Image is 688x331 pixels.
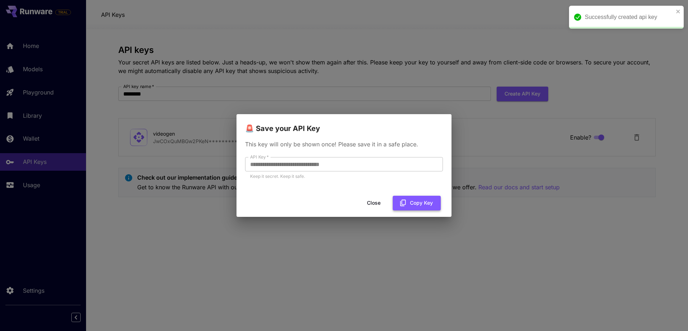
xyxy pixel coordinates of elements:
button: close [676,9,681,14]
h2: 🚨 Save your API Key [236,114,451,134]
p: Keep it secret. Keep it safe. [250,173,438,180]
button: Close [358,196,390,210]
p: This key will only be shown once! Please save it in a safe place. [245,140,443,149]
div: Successfully created api key [585,13,674,21]
button: Copy Key [393,196,441,210]
label: API Key [250,154,269,160]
